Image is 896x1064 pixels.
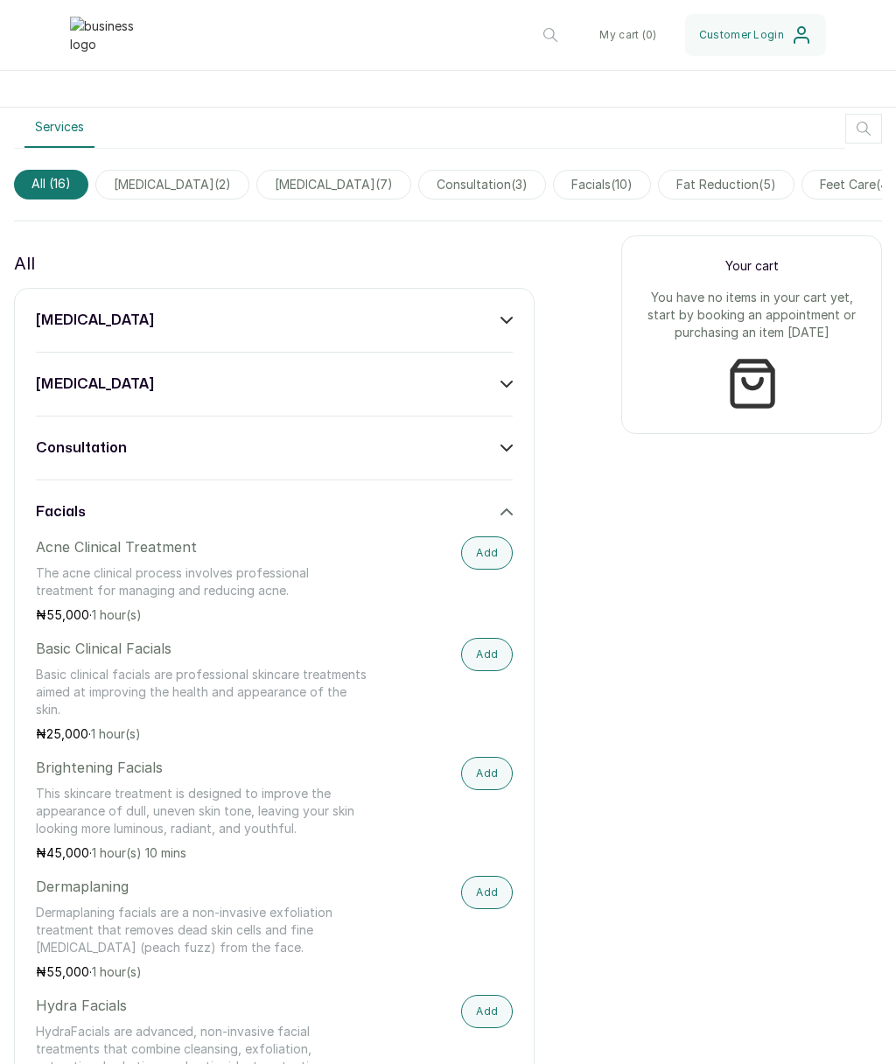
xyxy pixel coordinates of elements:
p: Acne Clinical Treatment [36,536,370,557]
button: My cart (0) [585,14,670,56]
h3: [MEDICAL_DATA] [36,310,154,331]
h3: facials [36,501,86,522]
img: business logo [70,17,140,53]
p: ₦ · [36,963,370,981]
button: Add [461,638,513,671]
h3: consultation [36,437,127,458]
p: Basic clinical facials are professional skincare treatments aimed at improving the health and app... [36,666,370,718]
span: [MEDICAL_DATA](2) [95,170,249,199]
span: facials(10) [553,170,651,199]
p: Your cart [643,257,860,275]
span: consultation(3) [418,170,546,199]
span: 1 hour(s) [91,726,141,741]
span: fat reduction(5) [658,170,794,199]
p: Basic Clinical Facials [36,638,370,659]
p: ₦ · [36,606,370,624]
p: Dermaplaning [36,876,370,897]
span: 55,000 [46,607,89,622]
span: 1 hour(s) 10 mins [92,845,186,860]
p: This skincare treatment is designed to improve the appearance of dull, uneven skin tone, leaving ... [36,785,370,837]
button: Services [24,108,94,148]
span: 45,000 [46,845,89,860]
h3: [MEDICAL_DATA] [36,374,154,395]
button: Add [461,876,513,909]
p: Dermaplaning facials are a non-invasive exfoliation treatment that removes dead skin cells and fi... [36,904,370,956]
p: The acne clinical process involves professional treatment for managing and reducing acne. [36,564,370,599]
span: 1 hour(s) [92,964,142,979]
span: 25,000 [46,726,88,741]
p: Brightening Facials [36,757,370,778]
span: 1 hour(s) [92,607,142,622]
button: Add [461,536,513,570]
p: ₦ · [36,844,370,862]
span: [MEDICAL_DATA](7) [256,170,411,199]
p: Hydra Facials [36,995,370,1016]
p: All [14,249,35,277]
p: ₦ · [36,725,370,743]
span: 55,000 [46,964,89,979]
span: Customer Login [699,28,784,42]
button: Add [461,757,513,790]
button: Customer Login [685,14,826,56]
p: You have no items in your cart yet, start by booking an appointment or purchasing an item [DATE] [643,289,860,341]
button: Add [461,995,513,1028]
span: All (16) [14,170,88,199]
